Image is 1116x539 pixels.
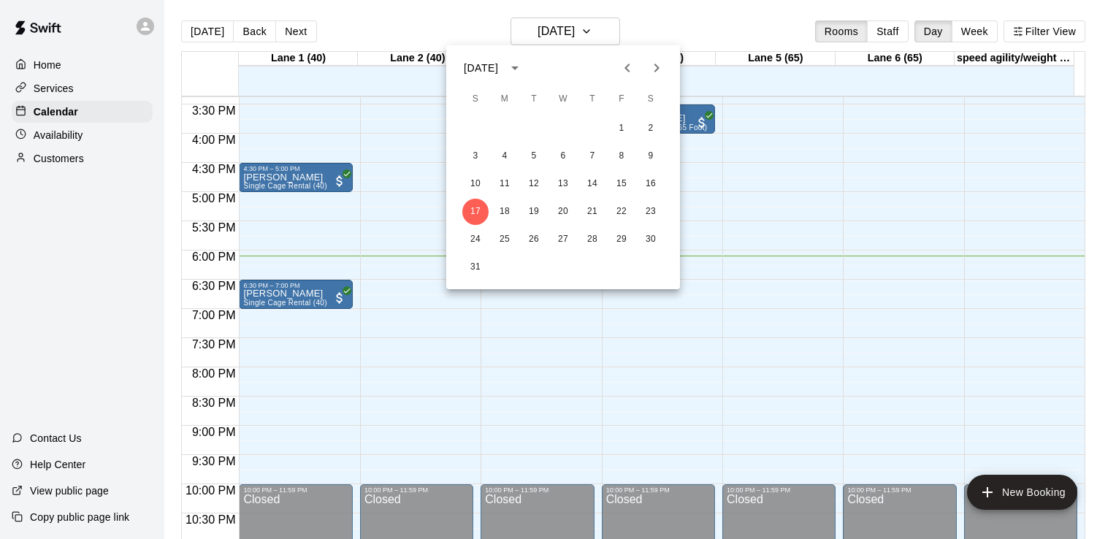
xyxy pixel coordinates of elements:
[492,143,518,169] button: 4
[550,199,576,225] button: 20
[579,143,605,169] button: 7
[638,199,664,225] button: 23
[550,171,576,197] button: 13
[462,171,489,197] button: 10
[638,171,664,197] button: 16
[550,143,576,169] button: 6
[492,85,518,114] span: Monday
[613,53,642,83] button: Previous month
[642,53,671,83] button: Next month
[464,61,498,76] div: [DATE]
[638,226,664,253] button: 30
[462,226,489,253] button: 24
[462,199,489,225] button: 17
[550,85,576,114] span: Wednesday
[521,143,547,169] button: 5
[608,85,635,114] span: Friday
[638,143,664,169] button: 9
[521,199,547,225] button: 19
[579,85,605,114] span: Thursday
[608,199,635,225] button: 22
[492,199,518,225] button: 18
[608,226,635,253] button: 29
[638,85,664,114] span: Saturday
[521,171,547,197] button: 12
[638,115,664,142] button: 2
[502,56,527,80] button: calendar view is open, switch to year view
[579,226,605,253] button: 28
[608,143,635,169] button: 8
[462,143,489,169] button: 3
[521,85,547,114] span: Tuesday
[579,199,605,225] button: 21
[579,171,605,197] button: 14
[462,85,489,114] span: Sunday
[521,226,547,253] button: 26
[462,254,489,280] button: 31
[492,226,518,253] button: 25
[608,171,635,197] button: 15
[492,171,518,197] button: 11
[608,115,635,142] button: 1
[550,226,576,253] button: 27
